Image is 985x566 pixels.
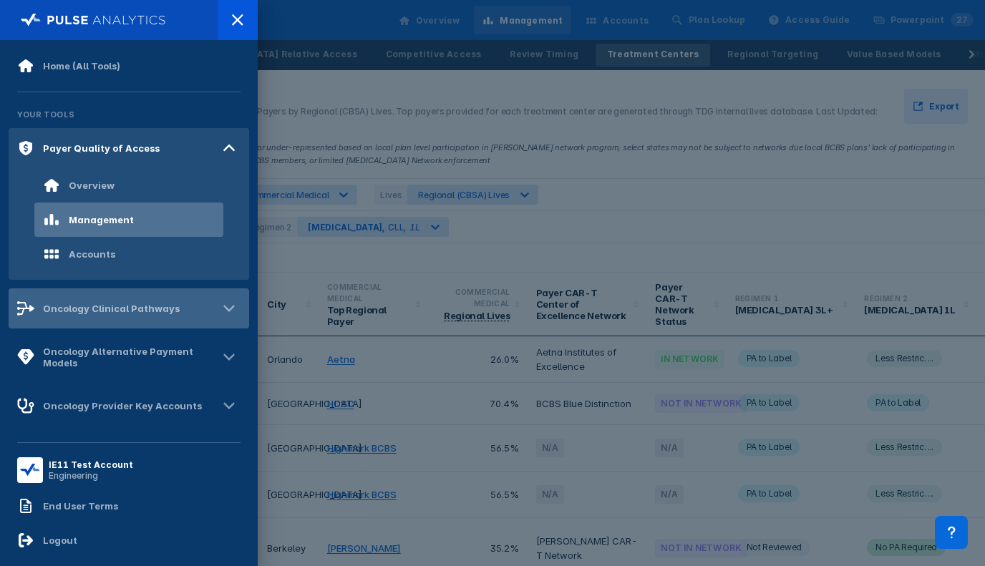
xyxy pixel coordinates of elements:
div: Overview [69,180,115,191]
div: IE11 Test Account [49,459,133,470]
div: End User Terms [43,500,118,512]
div: Accounts [69,248,115,260]
div: Logout [43,535,77,546]
a: End User Terms [9,489,249,523]
div: Your Tools [9,101,249,128]
a: Home (All Tools) [9,49,249,83]
img: menu button [20,460,40,480]
div: Oncology Provider Key Accounts [43,400,202,411]
div: Oncology Alternative Payment Models [43,346,218,369]
div: Home (All Tools) [43,60,120,72]
div: Contact Support [935,516,968,549]
img: pulse-logo-full-white.svg [21,10,166,30]
div: Oncology Clinical Pathways [43,303,180,314]
a: Management [9,203,249,237]
a: Overview [9,168,249,203]
div: Engineering [49,470,133,481]
div: Payer Quality of Access [43,142,160,154]
div: Management [69,214,134,225]
a: Accounts [9,237,249,271]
